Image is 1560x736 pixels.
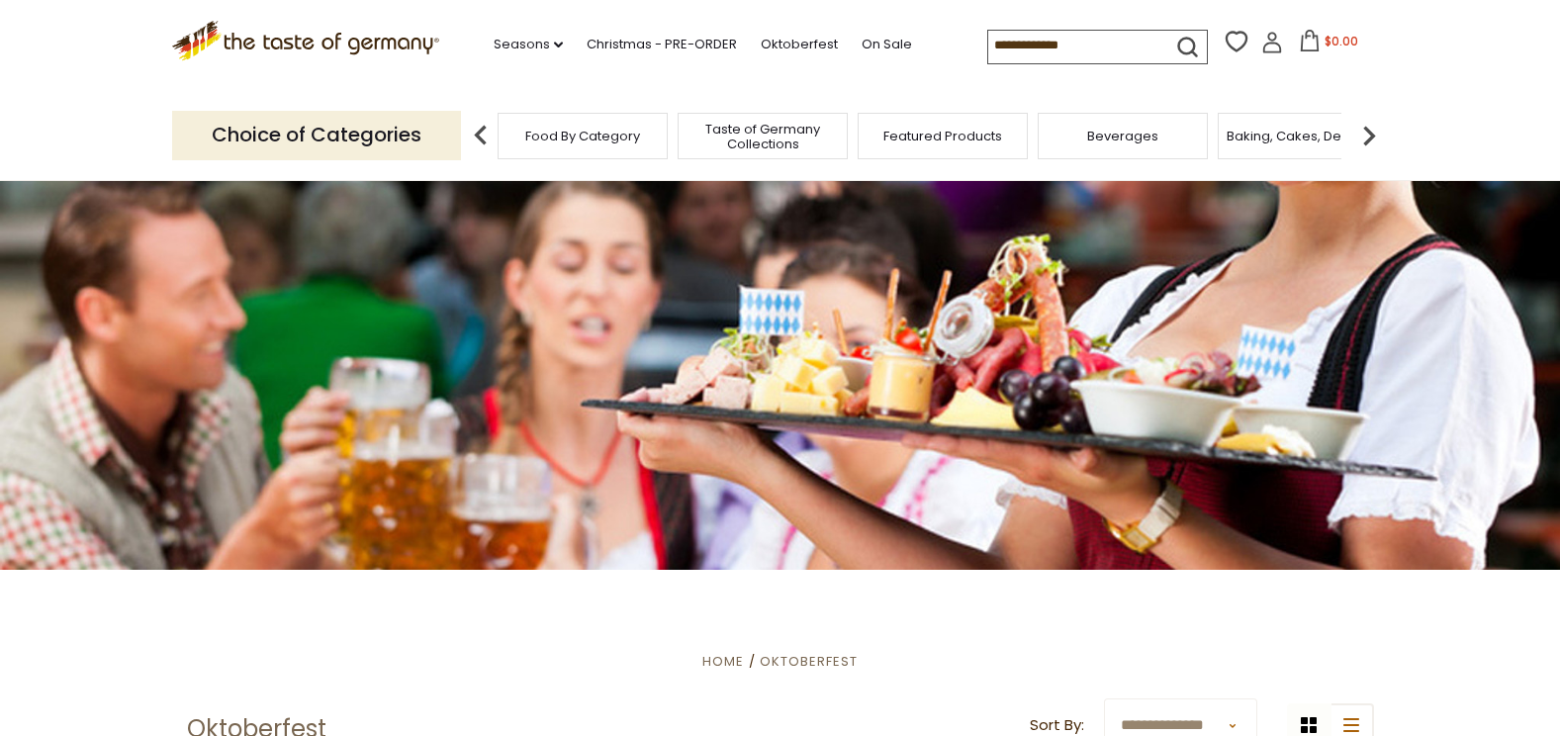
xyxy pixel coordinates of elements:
button: $0.00 [1287,30,1371,59]
a: Seasons [494,34,563,55]
a: Food By Category [525,129,640,143]
a: Christmas - PRE-ORDER [587,34,737,55]
a: Taste of Germany Collections [684,122,842,151]
span: $0.00 [1325,33,1358,49]
a: Featured Products [883,129,1002,143]
a: Beverages [1087,129,1158,143]
a: Oktoberfest [761,34,838,55]
a: On Sale [862,34,912,55]
img: previous arrow [461,116,501,155]
p: Choice of Categories [172,111,461,159]
a: Oktoberfest [760,652,858,671]
a: Home [702,652,744,671]
img: next arrow [1349,116,1389,155]
a: Baking, Cakes, Desserts [1227,129,1380,143]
